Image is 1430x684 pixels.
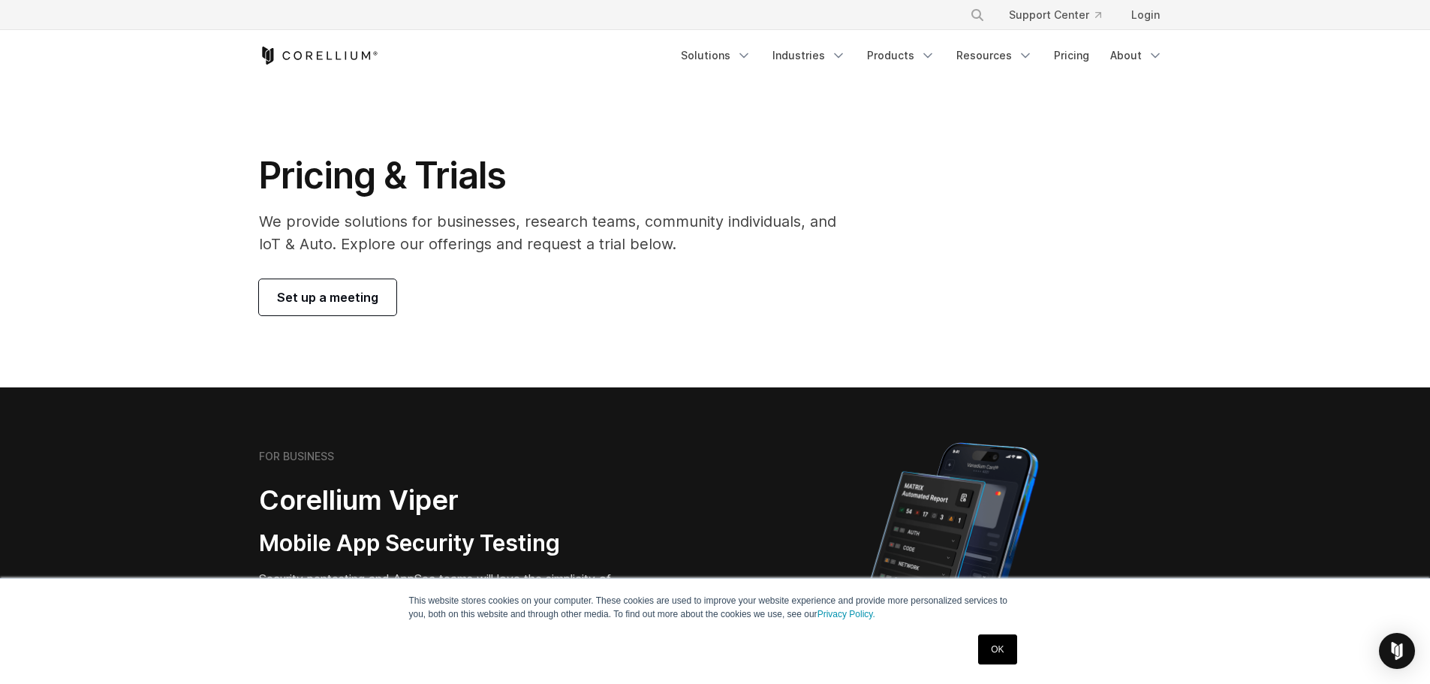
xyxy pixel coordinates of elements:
[1379,633,1415,669] div: Open Intercom Messenger
[978,634,1016,664] a: OK
[817,609,875,619] a: Privacy Policy.
[763,42,855,69] a: Industries
[952,2,1172,29] div: Navigation Menu
[1045,42,1098,69] a: Pricing
[259,484,643,517] h2: Corellium Viper
[947,42,1042,69] a: Resources
[259,153,857,198] h1: Pricing & Trials
[672,42,1172,69] div: Navigation Menu
[672,42,760,69] a: Solutions
[277,288,378,306] span: Set up a meeting
[259,450,334,463] h6: FOR BUSINESS
[259,529,643,558] h3: Mobile App Security Testing
[259,210,857,255] p: We provide solutions for businesses, research teams, community individuals, and IoT & Auto. Explo...
[858,42,944,69] a: Products
[409,594,1022,621] p: This website stores cookies on your computer. These cookies are used to improve your website expe...
[259,47,378,65] a: Corellium Home
[964,2,991,29] button: Search
[1119,2,1172,29] a: Login
[1101,42,1172,69] a: About
[997,2,1113,29] a: Support Center
[259,570,643,624] p: Security pentesting and AppSec teams will love the simplicity of automated report generation comb...
[259,279,396,315] a: Set up a meeting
